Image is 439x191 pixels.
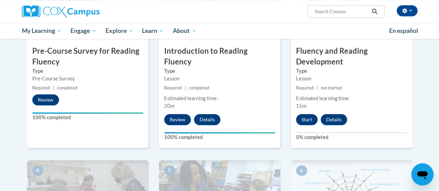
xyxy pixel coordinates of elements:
label: 100% completed [164,133,275,141]
a: En español [385,24,423,38]
span: Learn [142,27,164,35]
span: | [316,85,318,90]
div: Estimated learning time: [296,95,407,102]
button: Review [32,94,59,105]
span: About [173,27,196,35]
span: completed [57,85,77,90]
a: Cox Campus [22,5,147,18]
span: Required [32,85,50,90]
span: 20m [164,103,175,109]
span: 15m [296,103,306,109]
h3: Pre-Course Survey for Reading Fluency [27,46,149,67]
h3: Introduction to Reading Fluency [159,46,280,67]
div: Pre-Course Survey [32,75,143,83]
label: 100% completed [32,114,143,121]
span: 4 [32,165,43,176]
button: Search [369,7,380,16]
span: Required [296,85,314,90]
a: Explore [101,23,138,39]
div: Estimated learning time: [164,95,275,102]
button: Details [321,114,347,125]
div: Main menu [17,23,423,39]
span: not started [321,85,342,90]
span: Engage [70,27,96,35]
span: En español [389,27,418,34]
button: Account Settings [397,5,417,16]
span: Explore [105,27,133,35]
label: Type [164,67,275,75]
label: Type [296,67,407,75]
div: Your progress [32,112,143,114]
button: Start [296,114,318,125]
iframe: Button to launch messaging window [411,163,433,185]
span: 5 [164,165,175,176]
span: completed [189,85,209,90]
input: Search Courses [314,7,369,16]
a: My Learning [17,23,66,39]
button: Details [194,114,220,125]
div: Your progress [164,132,275,133]
a: Engage [66,23,101,39]
a: Learn [137,23,168,39]
span: | [185,85,186,90]
div: Lesson [296,75,407,83]
div: Lesson [164,75,275,83]
h3: Fluency and Reading Development [291,46,412,67]
span: 6 [296,165,307,176]
img: Cox Campus [22,5,100,18]
a: About [168,23,201,39]
label: Type [32,67,143,75]
span: | [53,85,54,90]
span: Required [164,85,182,90]
button: Review [164,114,191,125]
span: My Learning [22,27,61,35]
label: 0% completed [296,133,407,141]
